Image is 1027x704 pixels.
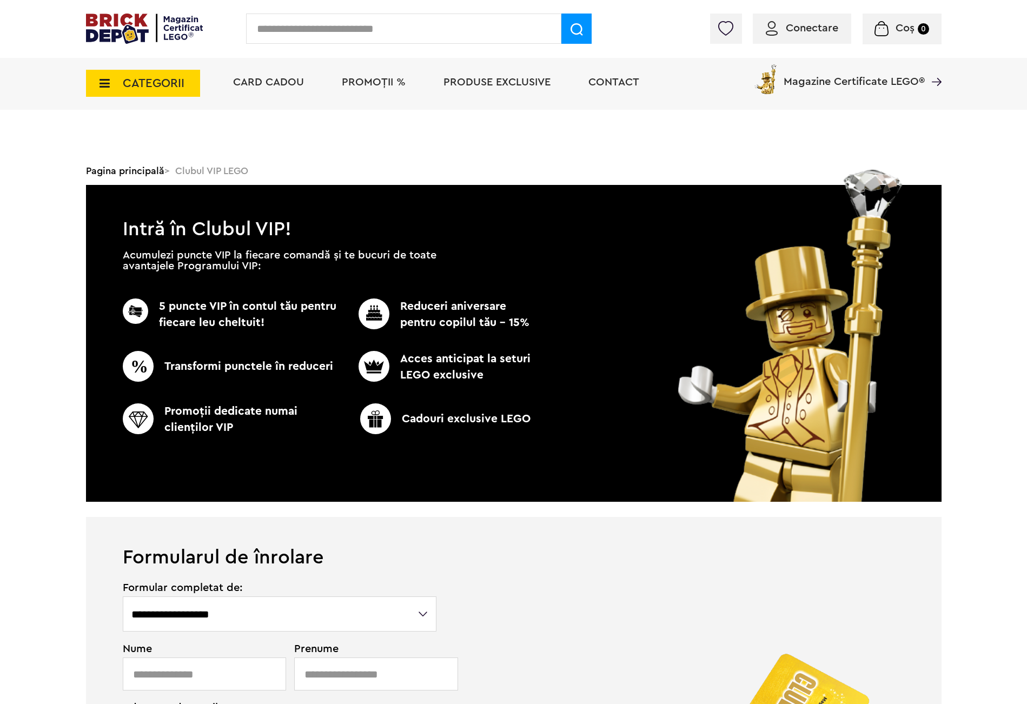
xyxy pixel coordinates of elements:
span: Conectare [786,23,838,34]
a: Produse exclusive [443,77,551,88]
img: CC_BD_Green_chek_mark [123,298,148,324]
span: Coș [896,23,915,34]
a: Pagina principală [86,166,164,176]
img: CC_BD_Green_chek_mark [123,351,154,382]
img: CC_BD_Green_chek_mark [359,298,389,329]
p: Cadouri exclusive LEGO [336,403,554,434]
img: CC_BD_Green_chek_mark [359,351,389,382]
div: > Clubul VIP LEGO [86,157,942,185]
img: CC_BD_Green_chek_mark [123,403,154,434]
img: vip_page_image [663,170,919,502]
small: 0 [918,23,929,35]
span: Prenume [294,643,438,654]
span: Magazine Certificate LEGO® [784,62,925,87]
a: Magazine Certificate LEGO® [925,62,942,73]
p: 5 puncte VIP în contul tău pentru fiecare leu cheltuit! [123,298,341,331]
img: CC_BD_Green_chek_mark [360,403,391,434]
span: Nume [123,643,281,654]
p: Promoţii dedicate numai clienţilor VIP [123,403,341,436]
a: Contact [588,77,639,88]
h1: Formularul de înrolare [86,517,942,567]
p: Acces anticipat la seturi LEGO exclusive [341,351,534,383]
a: PROMOȚII % [342,77,406,88]
p: Acumulezi puncte VIP la fiecare comandă și te bucuri de toate avantajele Programului VIP: [123,250,436,271]
span: Formular completat de: [123,582,438,593]
span: CATEGORII [123,77,184,89]
p: Transformi punctele în reduceri [123,351,341,382]
a: Conectare [766,23,838,34]
h1: Intră în Clubul VIP! [86,185,942,235]
a: Card Cadou [233,77,304,88]
p: Reduceri aniversare pentru copilul tău - 15% [341,298,534,331]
